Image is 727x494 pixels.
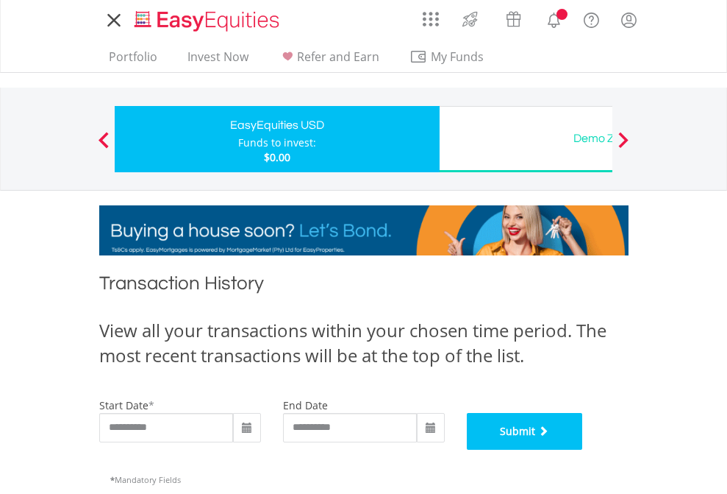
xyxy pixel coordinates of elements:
img: grid-menu-icon.svg [423,11,439,27]
label: start date [99,398,148,412]
a: Refer and Earn [273,49,385,72]
img: vouchers-v2.svg [501,7,526,31]
a: Portfolio [103,49,163,72]
span: Refer and Earn [297,49,379,65]
button: Next [609,139,638,154]
img: EasyMortage Promotion Banner [99,205,628,255]
h1: Transaction History [99,270,628,303]
a: Home page [129,4,285,33]
div: Funds to invest: [238,135,316,150]
span: Mandatory Fields [110,474,181,485]
a: AppsGrid [413,4,448,27]
a: Notifications [535,4,573,33]
a: Vouchers [492,4,535,31]
a: Invest Now [182,49,254,72]
span: My Funds [409,47,506,66]
span: $0.00 [264,150,290,164]
a: FAQ's and Support [573,4,610,33]
button: Submit [467,413,583,450]
label: end date [283,398,328,412]
img: EasyEquities_Logo.png [132,9,285,33]
div: EasyEquities USD [123,115,431,135]
img: thrive-v2.svg [458,7,482,31]
button: Previous [89,139,118,154]
a: My Profile [610,4,648,36]
div: View all your transactions within your chosen time period. The most recent transactions will be a... [99,318,628,369]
